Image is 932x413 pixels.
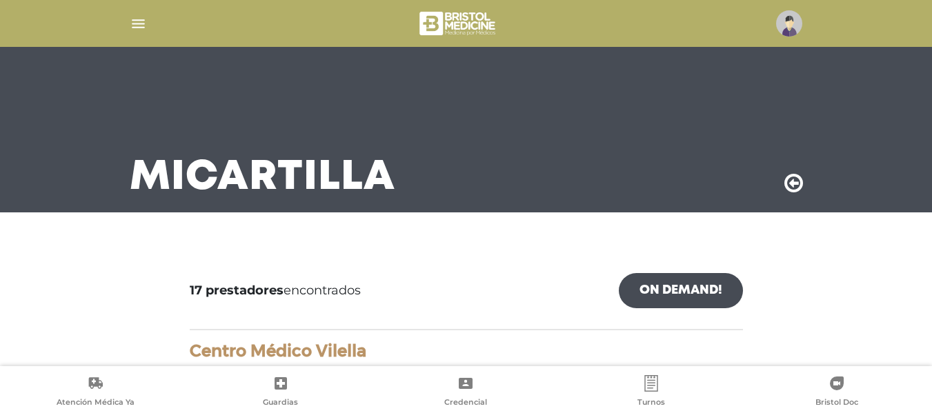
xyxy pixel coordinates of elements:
[57,397,135,410] span: Atención Médica Ya
[190,341,743,361] h4: Centro Médico Vilella
[130,160,395,196] h3: Mi Cartilla
[373,375,559,410] a: Credencial
[417,7,499,40] img: bristol-medicine-blanco.png
[130,15,147,32] img: Cober_menu-lines-white.svg
[776,10,802,37] img: profile-placeholder.svg
[190,281,361,300] span: encontrados
[188,375,374,410] a: Guardias
[190,283,284,298] b: 17 prestadores
[744,375,929,410] a: Bristol Doc
[3,375,188,410] a: Atención Médica Ya
[444,397,487,410] span: Credencial
[619,273,743,308] a: On Demand!
[559,375,744,410] a: Turnos
[815,397,858,410] span: Bristol Doc
[263,397,298,410] span: Guardias
[637,397,665,410] span: Turnos
[658,363,745,394] img: estrellas_badge.png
